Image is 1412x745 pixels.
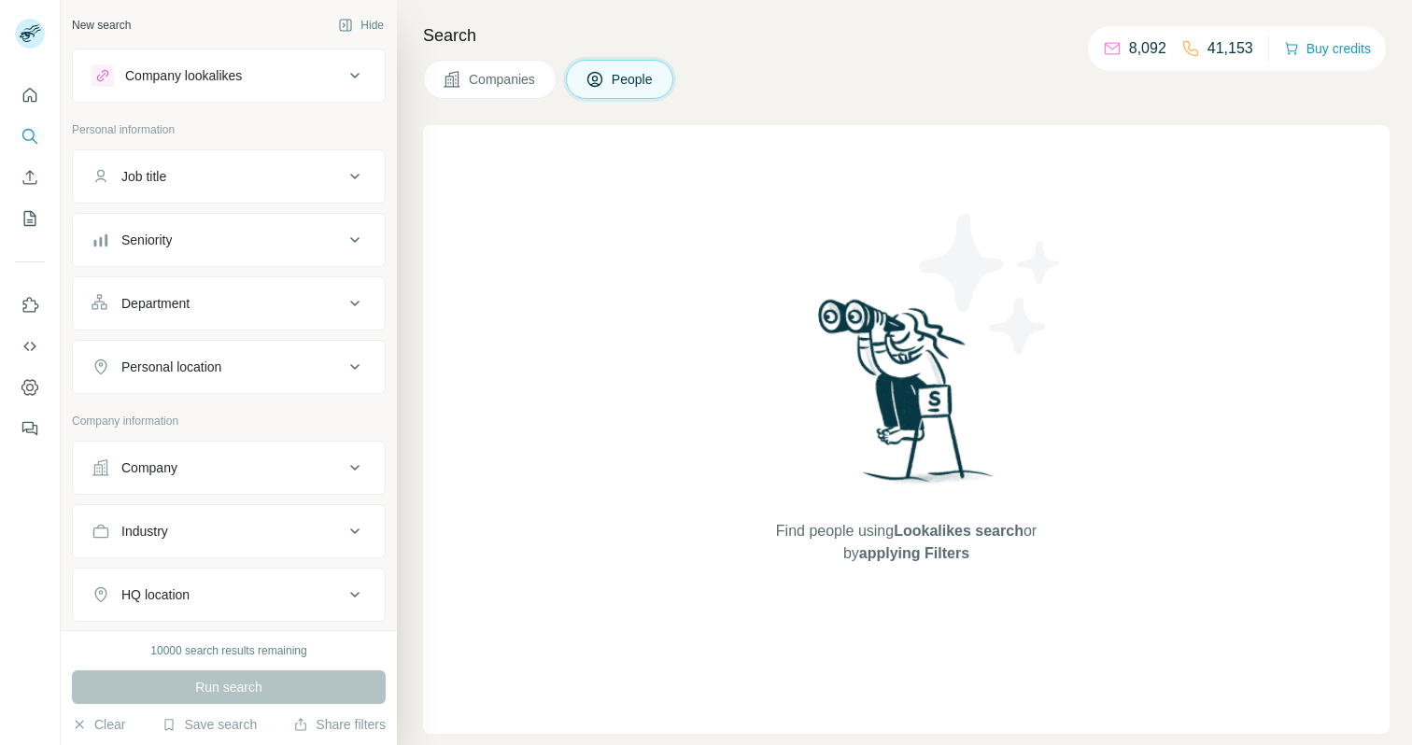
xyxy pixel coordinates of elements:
div: Company lookalikes [125,66,242,85]
p: 41,153 [1207,37,1253,60]
button: Company [73,445,385,490]
span: Find people using or by [756,520,1055,565]
button: Buy credits [1284,35,1371,62]
button: Enrich CSV [15,161,45,194]
button: Personal location [73,344,385,389]
span: Lookalikes search [894,523,1024,539]
img: Surfe Illustration - Woman searching with binoculars [810,294,1004,502]
button: Seniority [73,218,385,262]
button: Quick start [15,78,45,112]
button: Clear [72,715,125,734]
button: Industry [73,509,385,554]
span: applying Filters [859,545,969,561]
div: HQ location [121,585,190,604]
button: Search [15,119,45,153]
div: New search [72,17,131,34]
div: Department [121,294,190,313]
button: Save search [162,715,257,734]
div: Industry [121,522,168,541]
button: Use Surfe API [15,330,45,363]
h4: Search [423,22,1390,49]
button: My lists [15,202,45,235]
button: Job title [73,154,385,199]
button: Department [73,281,385,326]
button: HQ location [73,572,385,617]
div: Company [121,458,177,477]
div: Seniority [121,231,172,249]
img: Surfe Illustration - Stars [907,200,1075,368]
div: Job title [121,167,166,186]
p: Company information [72,413,386,429]
div: Personal location [121,358,221,376]
button: Use Surfe on LinkedIn [15,288,45,322]
button: Dashboard [15,371,45,404]
p: Personal information [72,121,386,138]
span: People [612,70,655,89]
button: Hide [325,11,397,39]
button: Share filters [293,715,386,734]
button: Company lookalikes [73,53,385,98]
p: 8,092 [1129,37,1166,60]
button: Feedback [15,412,45,445]
span: Companies [469,70,537,89]
div: 10000 search results remaining [150,642,306,659]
